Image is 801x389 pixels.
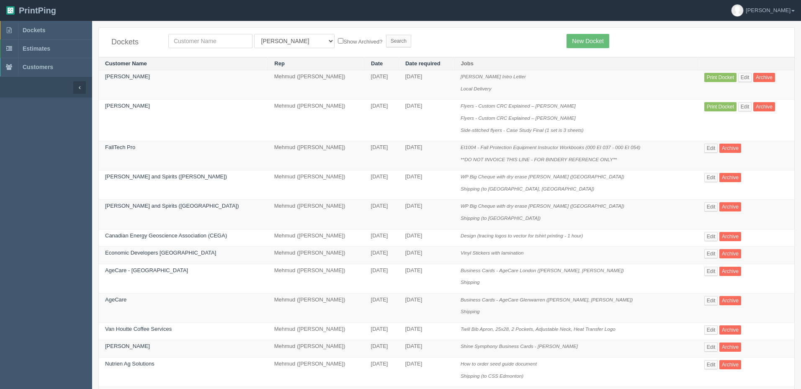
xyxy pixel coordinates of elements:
[365,141,399,170] td: [DATE]
[719,360,741,369] a: Archive
[399,229,454,247] td: [DATE]
[461,309,480,314] i: Shipping
[399,170,454,200] td: [DATE]
[105,343,150,349] a: [PERSON_NAME]
[105,203,239,209] a: [PERSON_NAME] and Spirits ([GEOGRAPHIC_DATA])
[399,70,454,100] td: [DATE]
[704,144,718,153] a: Edit
[268,247,365,264] td: Mehmud ([PERSON_NAME])
[365,170,399,200] td: [DATE]
[461,361,537,366] i: How to order seed guide document
[719,173,741,182] a: Archive
[399,358,454,387] td: [DATE]
[105,103,150,109] a: [PERSON_NAME]
[386,35,411,47] input: Search
[704,296,718,305] a: Edit
[738,102,752,111] a: Edit
[6,6,15,15] img: logo-3e63b451c926e2ac314895c53de4908e5d424f24456219fb08d385ab2e579770.png
[365,70,399,100] td: [DATE]
[268,229,365,247] td: Mehmud ([PERSON_NAME])
[105,326,172,332] a: Van Houtte Coffee Services
[105,173,227,180] a: [PERSON_NAME] and Spirits ([PERSON_NAME])
[461,343,578,349] i: Shine Symphony Business Cards - [PERSON_NAME]
[23,64,53,70] span: Customers
[704,232,718,241] a: Edit
[719,249,741,258] a: Archive
[268,100,365,141] td: Mehmud ([PERSON_NAME])
[704,173,718,182] a: Edit
[399,200,454,229] td: [DATE]
[365,264,399,293] td: [DATE]
[461,174,624,179] i: WP Big Cheque with dry erase [PERSON_NAME] ([GEOGRAPHIC_DATA])
[399,293,454,322] td: [DATE]
[461,215,541,221] i: Shipping (to [GEOGRAPHIC_DATA])
[365,340,399,358] td: [DATE]
[268,358,365,387] td: Mehmud ([PERSON_NAME])
[461,86,491,91] i: Local Delivery
[268,264,365,293] td: Mehmud ([PERSON_NAME])
[111,38,156,46] h4: Dockets
[567,34,609,48] a: New Docket
[461,115,576,121] i: Flyers - Custom CRC Explained – [PERSON_NAME]
[461,326,616,332] i: Twill Bib Apron, 25x28, 2 Pockets, Adjustable Neck, Heat Transfer Logo
[105,73,150,80] a: [PERSON_NAME]
[168,34,252,48] input: Customer Name
[23,45,50,52] span: Estimates
[461,297,633,302] i: Business Cards - AgeCare Glenwarren ([PERSON_NAME], [PERSON_NAME])
[274,60,285,67] a: Rep
[461,203,624,209] i: WP Big Cheque with dry erase [PERSON_NAME] ([GEOGRAPHIC_DATA])
[704,360,718,369] a: Edit
[704,267,718,276] a: Edit
[461,103,576,108] i: Flyers - Custom CRC Explained – [PERSON_NAME]
[268,170,365,200] td: Mehmud ([PERSON_NAME])
[461,233,583,238] i: Design (tracing logos to vector for tshirt printing - 1 hour)
[365,293,399,322] td: [DATE]
[268,70,365,100] td: Mehmud ([PERSON_NAME])
[461,74,526,79] i: [PERSON_NAME] Intro Letter
[399,141,454,170] td: [DATE]
[753,102,775,111] a: Archive
[719,202,741,211] a: Archive
[405,60,440,67] a: Date required
[454,57,698,70] th: Jobs
[704,202,718,211] a: Edit
[338,36,382,46] label: Show Archived?
[399,100,454,141] td: [DATE]
[719,144,741,153] a: Archive
[105,267,188,273] a: AgeCare - [GEOGRAPHIC_DATA]
[268,141,365,170] td: Mehmud ([PERSON_NAME])
[338,38,343,44] input: Show Archived?
[461,186,594,191] i: Shipping (to [GEOGRAPHIC_DATA], [GEOGRAPHIC_DATA])
[704,343,718,352] a: Edit
[461,279,480,285] i: Shipping
[719,325,741,335] a: Archive
[399,264,454,293] td: [DATE]
[371,60,383,67] a: Date
[105,60,147,67] a: Customer Name
[704,249,718,258] a: Edit
[461,157,617,162] i: **DO NOT INVOICE THIS LINE - FOR BINDERY REFERENCE ONLY**
[704,102,737,111] a: Print Docket
[461,144,640,150] i: EI1004 - Fall Protection Equipment Instructor Workbooks (000 EI 037 - 000 EI 054)
[365,100,399,141] td: [DATE]
[268,322,365,340] td: Mehmud ([PERSON_NAME])
[365,229,399,247] td: [DATE]
[399,247,454,264] td: [DATE]
[704,73,737,82] a: Print Docket
[105,296,126,303] a: AgeCare
[105,232,227,239] a: Canadian Energy Geoscience Association (CEGA)
[704,325,718,335] a: Edit
[105,250,216,256] a: Economic Developers [GEOGRAPHIC_DATA]
[268,293,365,322] td: Mehmud ([PERSON_NAME])
[399,322,454,340] td: [DATE]
[461,268,624,273] i: Business Cards - AgeCare London ([PERSON_NAME], [PERSON_NAME])
[365,322,399,340] td: [DATE]
[738,73,752,82] a: Edit
[105,144,135,150] a: FallTech Pro
[365,247,399,264] td: [DATE]
[399,340,454,358] td: [DATE]
[365,358,399,387] td: [DATE]
[268,340,365,358] td: Mehmud ([PERSON_NAME])
[268,200,365,229] td: Mehmud ([PERSON_NAME])
[753,73,775,82] a: Archive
